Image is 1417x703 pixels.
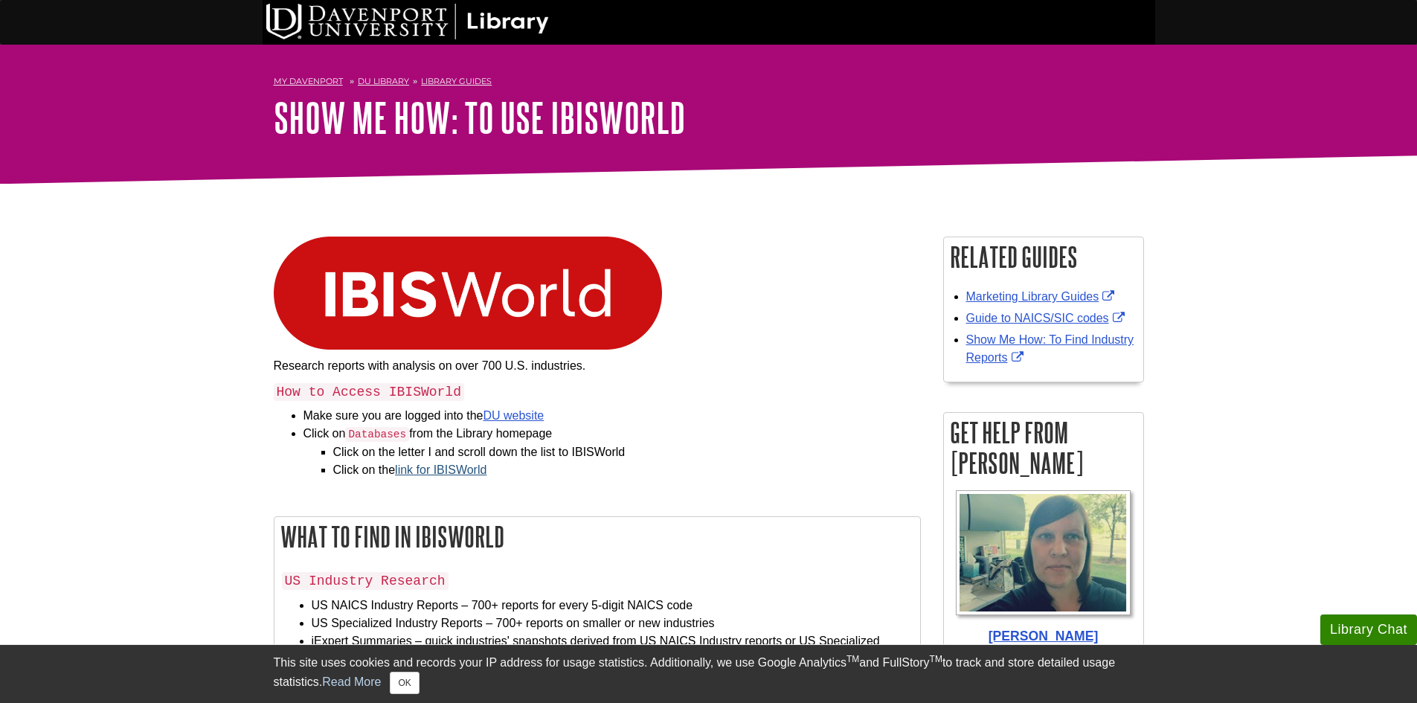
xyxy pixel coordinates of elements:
[274,654,1144,694] div: This site uses cookies and records your IP address for usage statistics. Additionally, we use Goo...
[274,517,920,556] h2: What to Find in IBISWorld
[274,383,464,401] code: How to Access IBISWorld
[333,461,921,479] li: Click on the
[274,75,343,88] a: My Davenport
[951,490,1136,646] a: Profile Photo [PERSON_NAME]
[966,333,1134,364] a: Link opens in new window
[282,572,449,590] code: US Industry Research
[333,443,921,461] li: Click on the letter I and scroll down the list to IBISWorld
[303,407,921,425] li: Make sure you are logged into the
[966,290,1119,303] a: Link opens in new window
[322,675,381,688] a: Read More
[951,626,1136,646] div: [PERSON_NAME]
[846,654,859,664] sup: TM
[944,237,1143,277] h2: Related Guides
[303,425,921,479] li: Click on from the Library homepage
[390,672,419,694] button: Close
[483,409,544,422] a: DU website
[956,490,1131,615] img: Profile Photo
[358,76,409,86] a: DU Library
[274,94,685,141] a: Show Me How: To Use IBISWorld
[944,413,1143,483] h2: Get Help From [PERSON_NAME]
[274,237,662,349] img: ibisworld logo
[312,632,913,668] li: iExpert Summaries – quick industries' snapshots derived from US NAICS Industry reports or US Spec...
[966,312,1128,324] a: Link opens in new window
[312,614,913,632] li: US Specialized Industry Reports – 700+ reports on smaller or new industries
[312,597,913,614] li: US NAICS Industry Reports – 700+ reports for every 5-digit NAICS code
[274,71,1144,95] nav: breadcrumb
[930,654,942,664] sup: TM
[266,4,549,39] img: DU Library
[395,463,486,476] a: link for IBISWorld
[1320,614,1417,645] button: Library Chat
[345,427,409,442] code: Databases
[274,357,921,375] p: Research reports with analysis on over 700 U.S. industries.
[421,76,492,86] a: Library Guides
